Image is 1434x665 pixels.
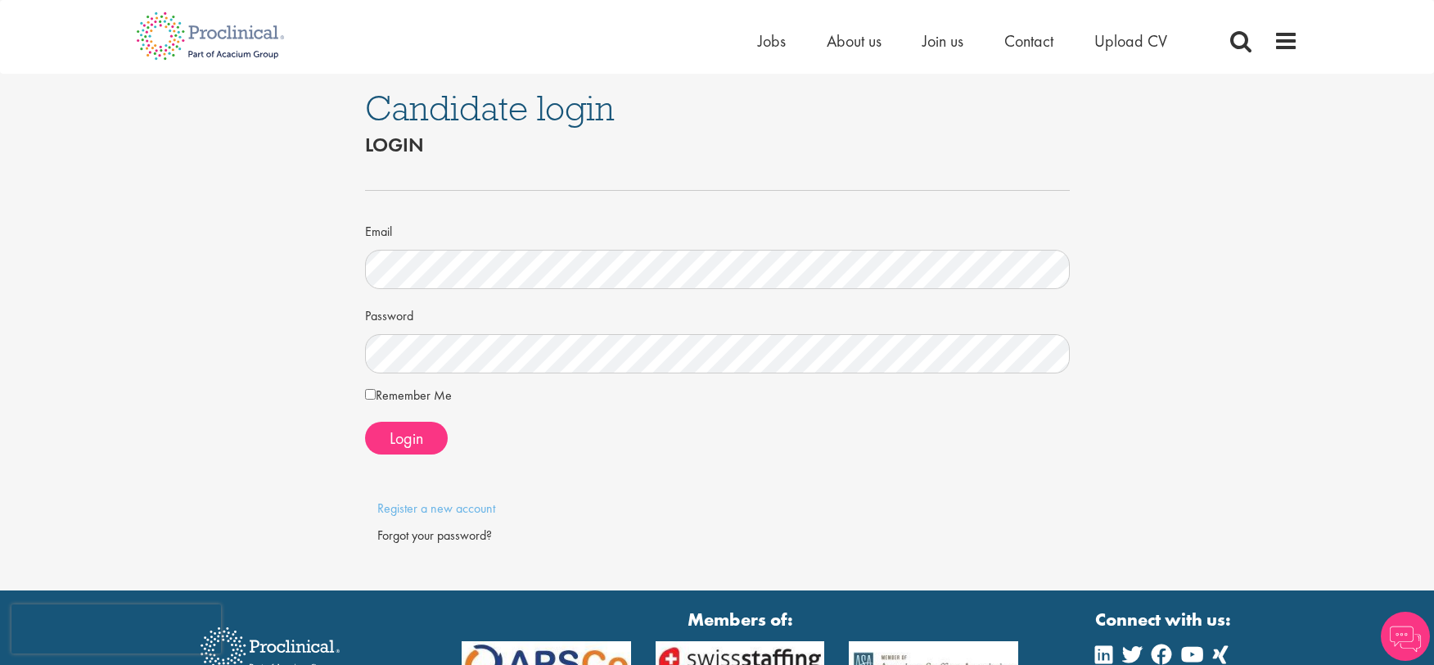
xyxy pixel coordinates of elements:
[365,301,413,326] label: Password
[1004,30,1053,52] a: Contact
[377,500,495,517] a: Register a new account
[390,427,423,449] span: Login
[1381,612,1430,661] img: Chatbot
[365,217,392,242] label: Email
[365,422,448,455] button: Login
[377,527,1057,545] div: Forgot your password?
[827,30,882,52] a: About us
[365,86,615,130] span: Candidate login
[365,389,376,400] input: Remember Me
[1094,30,1167,52] a: Upload CV
[462,607,1018,632] strong: Members of:
[758,30,786,52] a: Jobs
[922,30,963,52] a: Join us
[11,604,221,654] iframe: reCAPTCHA
[1095,607,1234,632] strong: Connect with us:
[365,386,452,405] label: Remember Me
[365,134,1070,156] h2: Login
